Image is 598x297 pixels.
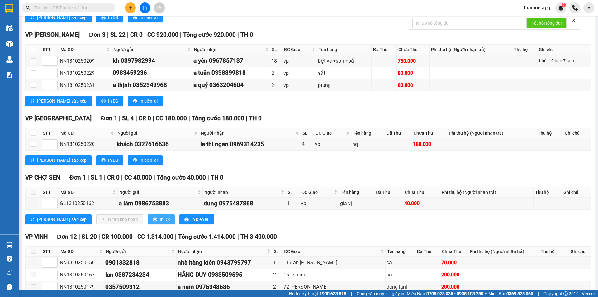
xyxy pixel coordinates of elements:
[572,18,576,22] span: close
[59,257,104,269] td: NN1310250150
[60,283,103,291] div: NN1310250179
[289,290,346,297] span: Hỗ trợ kỹ thuật:
[413,140,446,148] div: 180.000
[30,217,35,222] span: sort-ascending
[139,115,151,122] span: CR 0
[148,214,175,224] button: printerIn DS
[194,46,264,53] span: Người nhận
[60,189,111,196] span: Mã GD
[403,187,440,198] th: Chưa Thu
[60,199,116,207] div: GL1310250162
[6,72,13,78] img: solution-icon
[538,57,590,64] div: 1 bêt 10 bao 7 sơn
[25,31,80,38] span: VP [PERSON_NAME]
[412,128,447,138] th: Chưa Thu
[153,217,157,222] span: printer
[25,115,92,122] span: VP [GEOGRAPHIC_DATA]
[175,233,177,240] span: |
[412,18,521,28] input: Nhập số tổng đài
[178,233,236,240] span: Tổng cước 1.414.000
[137,233,173,240] span: CC 1.314.000
[96,96,123,106] button: printerIn DS
[352,140,384,148] div: hq
[316,130,345,137] span: ĐC Giao
[128,12,163,22] button: printerIn biên lai
[237,233,239,240] span: |
[78,233,80,240] span: |
[119,199,202,208] div: a lâm 0986753883
[140,157,158,164] span: In biên lai
[240,31,253,38] span: TH 0
[273,271,281,279] div: 2
[569,247,591,257] th: Ghi chú
[249,115,262,122] span: TH 0
[133,158,137,163] span: printer
[318,69,370,77] div: sắt
[572,5,578,11] img: phone-icon
[134,233,136,240] span: |
[157,6,161,10] span: aim
[563,128,591,138] th: Ghi chú
[468,247,539,257] th: Phí thu hộ (Người nhận trả)
[407,290,483,297] span: Miền Nam
[441,283,467,291] div: 200.000
[153,115,154,122] span: |
[6,41,13,47] img: warehouse-icon
[127,31,129,38] span: |
[34,4,108,11] input: Tìm tên, số ĐT hoặc mã đơn
[441,259,467,266] div: 70.000
[82,233,97,240] span: SL 20
[286,187,300,198] th: SL
[188,115,190,122] span: |
[154,174,155,181] span: |
[398,57,428,65] div: 760.000
[110,31,126,38] span: SL 22
[273,283,281,291] div: 2
[586,5,592,11] span: caret-down
[583,2,594,13] button: caret-down
[25,174,60,181] span: VP CHỢ SEN
[387,283,414,291] div: đông lạnh
[25,12,92,22] button: sort-ascending[PERSON_NAME] sắp xếp
[512,45,537,55] th: Thu hộ
[6,242,13,248] img: warehouse-icon
[283,57,316,65] div: vp
[157,174,206,181] span: Tổng cước 40.000
[96,155,123,165] button: printerIn DS
[531,20,562,26] span: Kết nối tổng đài
[6,56,13,63] img: warehouse-icon
[271,69,281,77] div: 2
[357,290,405,297] span: Cung cấp máy in - giấy in:
[315,140,350,148] div: vp
[191,216,209,223] span: In biên lai
[200,140,300,149] div: le thi ngan 0969314235
[60,259,103,266] div: NN1310250150
[340,199,373,207] div: gia vị
[485,292,487,295] span: ⚪️
[6,25,13,31] img: warehouse-icon
[397,45,429,55] th: Chưa Thu
[526,18,567,28] button: Kết nối tổng đài
[272,247,282,257] th: SL
[113,80,191,90] div: a thịnh 0352349968
[105,258,175,267] div: 0901332818
[133,99,137,104] span: printer
[374,187,403,198] th: Đã Thu
[558,5,564,11] img: icon-new-feature
[101,15,106,20] span: printer
[426,291,483,296] strong: 0708 023 035 - 0935 103 250
[30,158,35,163] span: sort-ascending
[178,270,271,280] div: HẰNG DUY 0983509595
[184,217,189,222] span: printer
[5,4,13,13] img: logo-vxr
[207,174,209,181] span: |
[302,140,313,148] div: 4
[284,248,379,255] span: ĐC Giao
[320,291,346,296] strong: 1900 633 818
[88,174,89,181] span: |
[135,115,137,122] span: |
[204,189,280,196] span: Người nhận
[69,174,86,181] span: Đơn 1
[128,96,163,106] button: printerIn biên lai
[192,115,244,122] span: Tổng cước 180.000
